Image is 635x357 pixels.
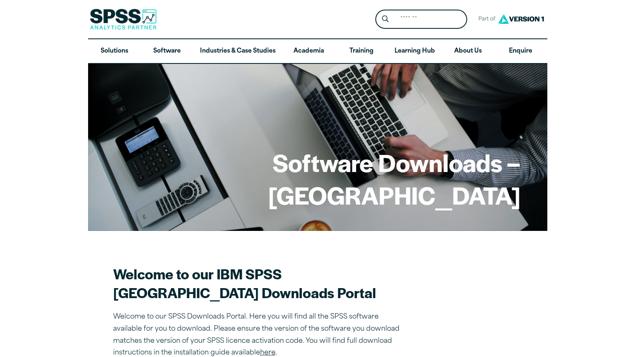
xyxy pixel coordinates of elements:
[382,15,389,23] svg: Search magnifying glass icon
[335,39,387,63] a: Training
[282,39,335,63] a: Academia
[474,13,496,25] span: Part of
[115,146,521,211] h1: Software Downloads – [GEOGRAPHIC_DATA]
[260,349,276,356] a: here
[90,9,157,30] img: SPSS Analytics Partner
[388,39,442,63] a: Learning Hub
[88,39,141,63] a: Solutions
[377,12,393,27] button: Search magnifying glass icon
[496,11,546,27] img: Version1 Logo
[113,264,405,302] h2: Welcome to our IBM SPSS [GEOGRAPHIC_DATA] Downloads Portal
[193,39,282,63] a: Industries & Case Studies
[494,39,547,63] a: Enquire
[375,10,467,29] form: Site Header Search Form
[88,39,547,63] nav: Desktop version of site main menu
[442,39,494,63] a: About Us
[141,39,193,63] a: Software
